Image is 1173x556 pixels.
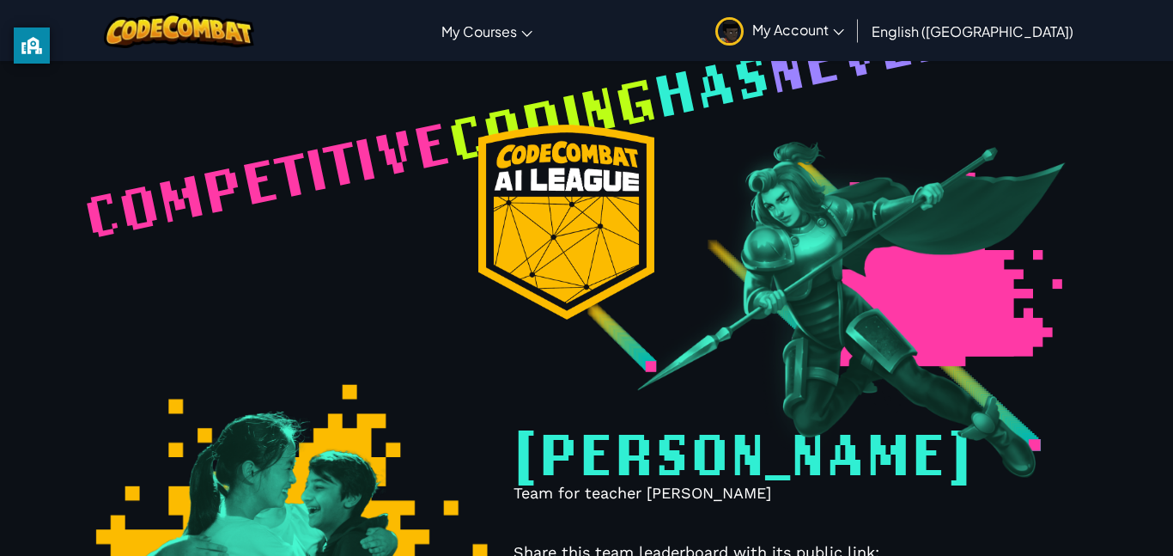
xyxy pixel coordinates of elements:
[752,21,844,39] span: My Account
[647,34,777,133] span: has
[863,8,1082,54] a: English ([GEOGRAPHIC_DATA])
[441,22,517,40] span: My Courses
[441,58,663,177] span: coding
[872,22,1073,40] span: English ([GEOGRAPHIC_DATA])
[433,8,541,54] a: My Courses
[14,27,50,64] button: privacy banner
[77,103,457,255] span: Competitive
[707,3,853,58] a: My Account
[715,17,744,46] img: avatar
[104,13,254,48] img: CodeCombat logo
